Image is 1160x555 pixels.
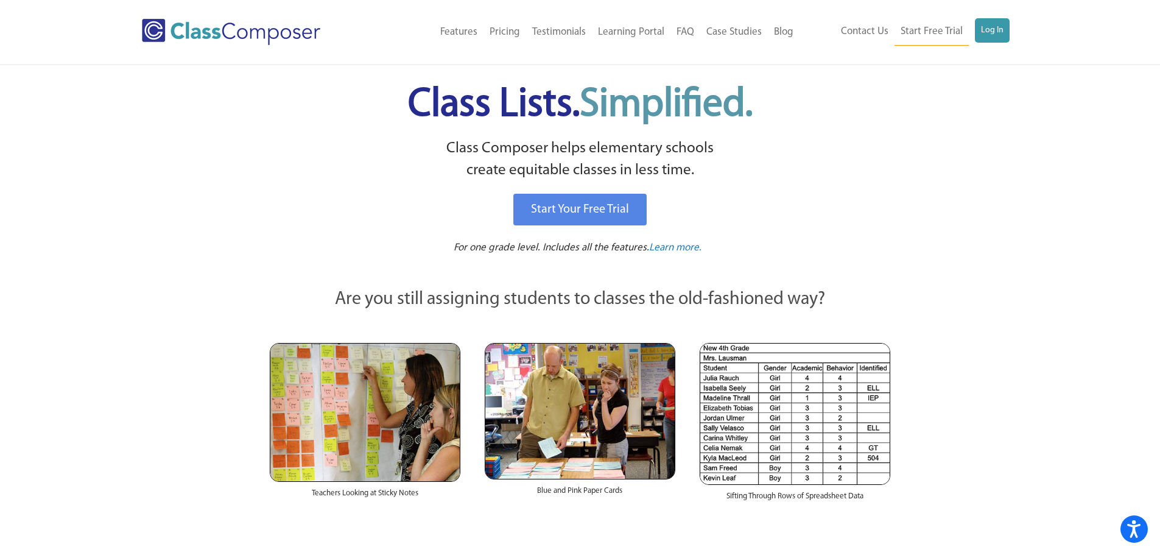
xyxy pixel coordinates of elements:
p: Class Composer helps elementary schools create equitable classes in less time. [268,138,893,182]
a: Learn more. [649,241,701,256]
a: Pricing [483,19,526,46]
a: Case Studies [700,19,768,46]
div: Sifting Through Rows of Spreadsheet Data [700,485,890,514]
nav: Header Menu [800,18,1010,46]
div: Teachers Looking at Sticky Notes [270,482,460,511]
div: Blue and Pink Paper Cards [485,479,675,509]
a: Contact Us [835,18,895,45]
nav: Header Menu [370,19,800,46]
span: For one grade level. Includes all the features. [454,242,649,253]
img: Class Composer [142,19,320,45]
a: Log In [975,18,1010,43]
a: FAQ [670,19,700,46]
span: Class Lists. [408,85,753,125]
a: Features [434,19,483,46]
a: Learning Portal [592,19,670,46]
a: Blog [768,19,800,46]
span: Learn more. [649,242,701,253]
img: Teachers Looking at Sticky Notes [270,343,460,482]
a: Start Free Trial [895,18,969,46]
a: Testimonials [526,19,592,46]
img: Blue and Pink Paper Cards [485,343,675,479]
a: Start Your Free Trial [513,194,647,225]
img: Spreadsheets [700,343,890,485]
span: Start Your Free Trial [531,203,629,216]
span: Simplified. [580,85,753,125]
p: Are you still assigning students to classes the old-fashioned way? [270,286,891,313]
